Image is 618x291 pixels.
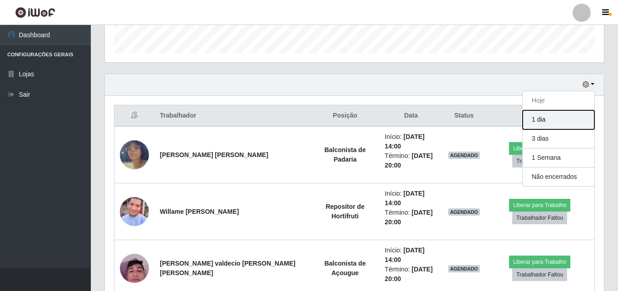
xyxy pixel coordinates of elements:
img: 1754918397165.jpeg [120,179,149,244]
button: Não encerrados [523,168,594,186]
button: Liberar para Trabalho [509,256,570,268]
th: Status [443,105,485,127]
strong: [PERSON_NAME] valdecio [PERSON_NAME] [PERSON_NAME] [160,260,296,276]
li: Término: [385,151,437,170]
th: Trabalhador [154,105,311,127]
button: 3 dias [523,129,594,148]
img: 1736193736674.jpeg [120,129,149,181]
strong: [PERSON_NAME] [PERSON_NAME] [160,151,268,158]
button: Trabalhador Faltou [512,268,567,281]
img: CoreUI Logo [15,7,55,18]
span: AGENDADO [448,265,480,272]
th: Opções [485,105,595,127]
time: [DATE] 14:00 [385,190,425,207]
th: Data [379,105,443,127]
button: 1 Semana [523,148,594,168]
time: [DATE] 14:00 [385,133,425,150]
li: Início: [385,189,437,208]
li: Término: [385,265,437,284]
strong: Balconista de Açougue [324,260,366,276]
img: 1748283755662.jpeg [120,249,149,287]
button: Liberar para Trabalho [509,199,570,212]
strong: Repositor de Hortifruti [326,203,365,220]
strong: Willame [PERSON_NAME] [160,208,239,215]
time: [DATE] 14:00 [385,247,425,263]
button: Hoje [523,91,594,110]
button: Trabalhador Faltou [512,155,567,168]
strong: Balconista de Padaria [324,146,366,163]
th: Posição [311,105,380,127]
button: Trabalhador Faltou [512,212,567,224]
li: Início: [385,132,437,151]
button: 1 dia [523,110,594,129]
li: Término: [385,208,437,227]
span: AGENDADO [448,208,480,216]
button: Liberar para Trabalho [509,142,570,155]
span: AGENDADO [448,152,480,159]
li: Início: [385,246,437,265]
